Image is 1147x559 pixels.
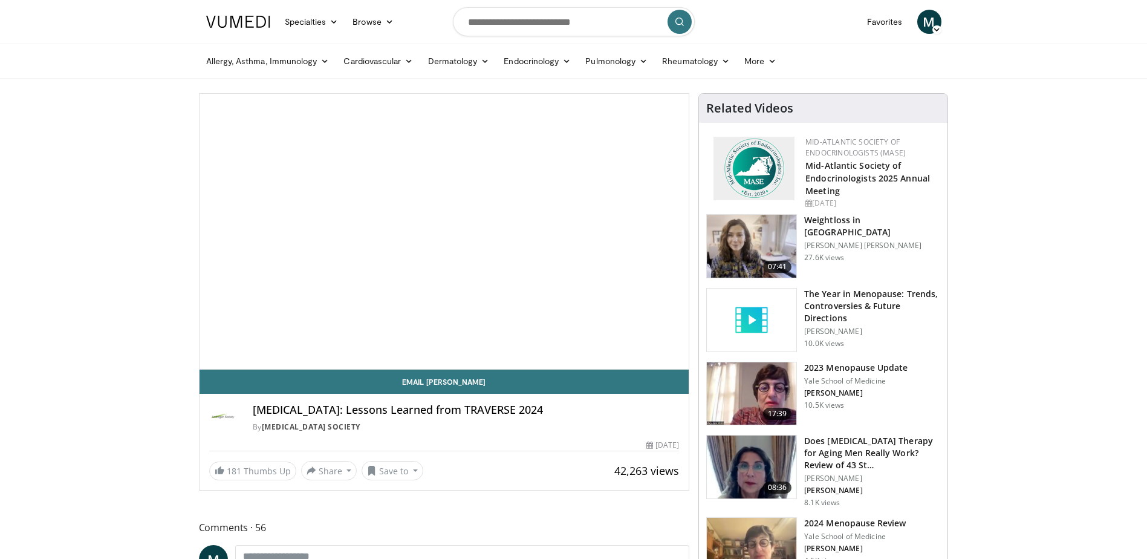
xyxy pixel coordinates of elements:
button: Save to [362,461,423,480]
img: 1b7e2ecf-010f-4a61-8cdc-5c411c26c8d3.150x105_q85_crop-smart_upscale.jpg [707,362,796,425]
a: Endocrinology [496,49,578,73]
img: 9983fed1-7565-45be-8934-aef1103ce6e2.150x105_q85_crop-smart_upscale.jpg [707,215,796,278]
a: Rheumatology [655,49,737,73]
a: Favorites [860,10,910,34]
a: Email [PERSON_NAME] [200,370,689,394]
p: [PERSON_NAME] [804,474,940,483]
a: Pulmonology [578,49,655,73]
p: Yale School of Medicine [804,376,908,386]
a: 17:39 2023 Menopause Update Yale School of Medicine [PERSON_NAME] 10.5K views [706,362,940,426]
span: 181 [227,465,241,477]
video-js: Video Player [200,94,689,370]
p: [PERSON_NAME] [804,327,940,336]
p: [PERSON_NAME] [PERSON_NAME] [804,241,940,250]
a: Allergy, Asthma, Immunology [199,49,337,73]
a: Browse [345,10,401,34]
div: [DATE] [805,198,938,209]
a: Mid-Atlantic Society of Endocrinologists 2025 Annual Meeting [805,160,930,197]
p: [PERSON_NAME] [804,388,908,398]
img: VuMedi Logo [206,16,270,28]
p: 10.5K views [804,400,844,410]
p: 10.0K views [804,339,844,348]
a: M [917,10,941,34]
h4: Related Videos [706,101,793,116]
a: 07:41 Weightloss in [GEOGRAPHIC_DATA] [PERSON_NAME] [PERSON_NAME] 27.6K views [706,214,940,278]
h3: Weightloss in [GEOGRAPHIC_DATA] [804,214,940,238]
img: Androgen Society [209,404,238,433]
p: 27.6K views [804,253,844,263]
h3: The Year in Menopause: Trends, Controversies & Future Directions [804,288,940,324]
input: Search topics, interventions [453,7,695,36]
h3: 2024 Menopause Review [804,517,906,529]
span: Comments 56 [199,520,690,535]
img: 4d4bce34-7cbb-4531-8d0c-5308a71d9d6c.150x105_q85_crop-smart_upscale.jpg [707,436,796,499]
a: Specialties [278,10,346,34]
a: Dermatology [421,49,497,73]
img: video_placeholder_short.svg [707,289,796,351]
img: f382488c-070d-4809-84b7-f09b370f5972.png.150x105_q85_autocrop_double_scale_upscale_version-0.2.png [713,137,794,200]
a: Cardiovascular [336,49,420,73]
a: The Year in Menopause: Trends, Controversies & Future Directions [PERSON_NAME] 10.0K views [706,288,940,352]
p: [PERSON_NAME] [804,486,940,495]
h3: Does [MEDICAL_DATA] Therapy for Aging Men Really Work? Review of 43 St… [804,435,940,471]
button: Share [301,461,357,480]
span: 42,263 views [614,463,679,478]
a: Mid-Atlantic Society of Endocrinologists (MASE) [805,137,906,158]
span: 07:41 [763,261,792,273]
span: 08:36 [763,482,792,494]
a: [MEDICAL_DATA] Society [262,422,360,432]
a: 08:36 Does [MEDICAL_DATA] Therapy for Aging Men Really Work? Review of 43 St… [PERSON_NAME] [PERS... [706,435,940,508]
a: More [737,49,784,73]
h4: [MEDICAL_DATA]: Lessons Learned from TRAVERSE 2024 [253,404,680,417]
a: 181 Thumbs Up [209,462,296,480]
span: 17:39 [763,408,792,420]
div: By [253,422,680,433]
div: [DATE] [646,440,679,451]
h3: 2023 Menopause Update [804,362,908,374]
p: 8.1K views [804,498,840,508]
p: Yale School of Medicine [804,532,906,541]
p: [PERSON_NAME] [804,544,906,554]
